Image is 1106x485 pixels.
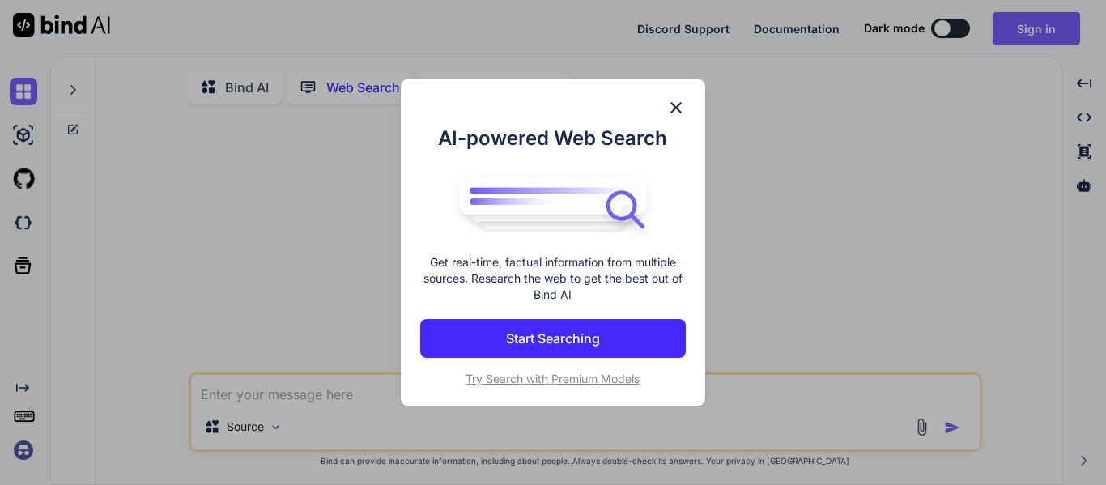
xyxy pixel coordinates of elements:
[448,169,658,239] img: bind logo
[506,329,600,348] p: Start Searching
[420,319,686,358] button: Start Searching
[466,372,640,385] span: Try Search with Premium Models
[666,98,686,117] img: close
[420,254,686,303] p: Get real-time, factual information from multiple sources. Research the web to get the best out of...
[420,124,686,153] h1: AI-powered Web Search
